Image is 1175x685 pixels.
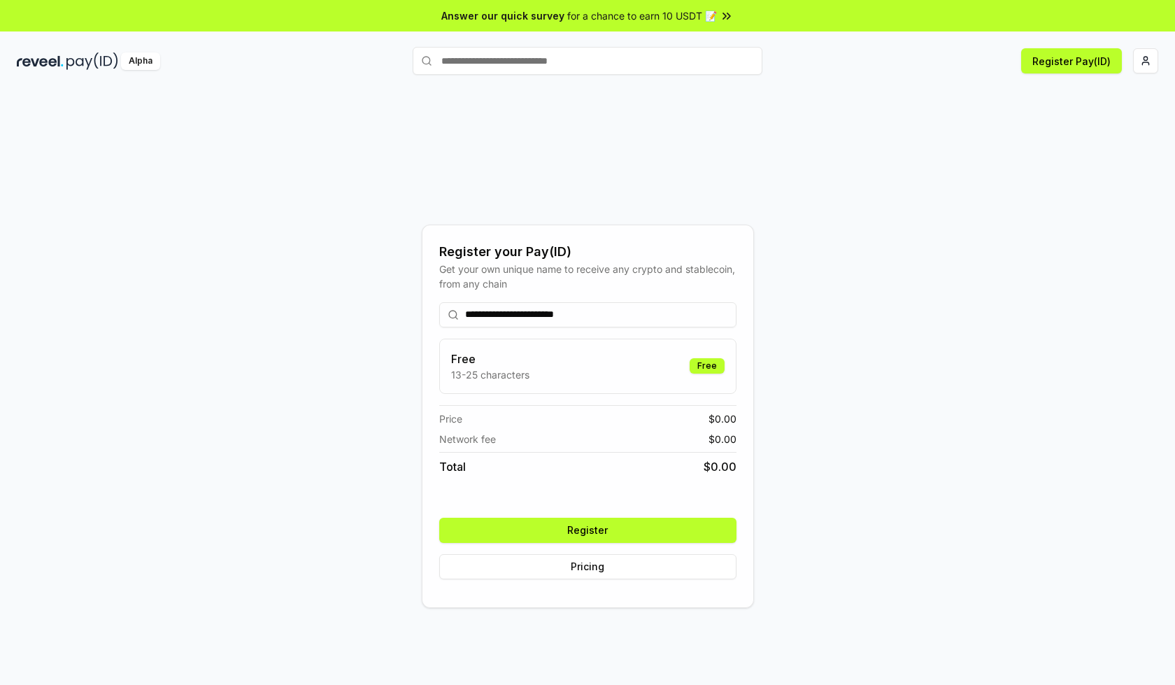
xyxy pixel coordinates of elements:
img: reveel_dark [17,52,64,70]
button: Pricing [439,554,736,579]
div: Register your Pay(ID) [439,242,736,262]
span: Network fee [439,432,496,446]
span: Price [439,411,462,426]
span: $ 0.00 [704,458,736,475]
div: Free [690,358,725,374]
button: Register Pay(ID) [1021,48,1122,73]
p: 13-25 characters [451,367,529,382]
div: Get your own unique name to receive any crypto and stablecoin, from any chain [439,262,736,291]
span: $ 0.00 [708,432,736,446]
img: pay_id [66,52,118,70]
span: $ 0.00 [708,411,736,426]
div: Alpha [121,52,160,70]
span: Answer our quick survey [441,8,564,23]
h3: Free [451,351,529,367]
span: Total [439,458,466,475]
span: for a chance to earn 10 USDT 📝 [567,8,717,23]
button: Register [439,518,736,543]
